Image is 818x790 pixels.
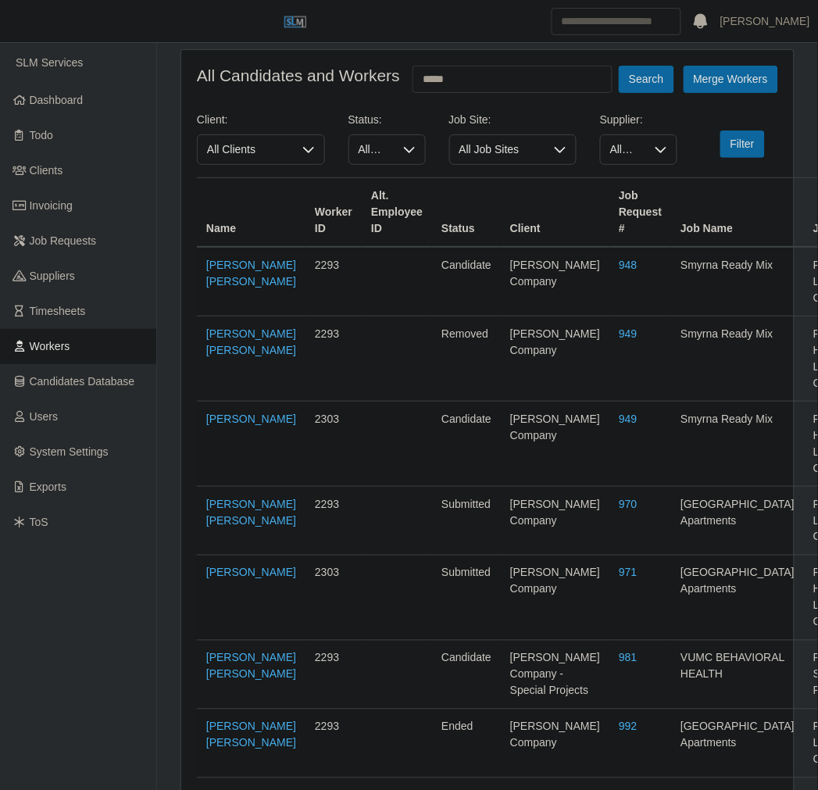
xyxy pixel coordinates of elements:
[501,641,609,710] td: [PERSON_NAME] Company - Special Projects
[198,135,293,164] span: All Clients
[720,130,765,158] button: Filter
[601,135,645,164] span: All Suppliers
[432,247,501,316] td: candidate
[305,641,362,710] td: 2293
[206,567,296,579] a: [PERSON_NAME]
[206,498,296,527] a: [PERSON_NAME] [PERSON_NAME]
[501,178,609,248] th: Client
[30,129,53,141] span: Todo
[305,402,362,487] td: 2303
[30,270,75,282] span: Suppliers
[432,710,501,778] td: ended
[684,66,778,93] button: Merge Workers
[206,259,296,288] a: [PERSON_NAME] [PERSON_NAME]
[671,556,804,641] td: [GEOGRAPHIC_DATA] Apartments
[284,10,307,34] img: SLM Logo
[619,498,637,510] a: 970
[671,641,804,710] td: VUMC BEHAVIORAL HEALTH
[432,316,501,402] td: removed
[501,556,609,641] td: [PERSON_NAME] Company
[671,710,804,778] td: [GEOGRAPHIC_DATA] Apartments
[348,112,383,128] label: Status:
[305,710,362,778] td: 2293
[305,316,362,402] td: 2293
[600,112,643,128] label: Supplier:
[432,641,501,710] td: candidate
[30,445,109,458] span: System Settings
[30,234,97,247] span: Job Requests
[501,247,609,316] td: [PERSON_NAME] Company
[501,487,609,556] td: [PERSON_NAME] Company
[30,199,73,212] span: Invoicing
[305,487,362,556] td: 2293
[30,375,135,388] span: Candidates Database
[449,112,491,128] label: Job Site:
[671,487,804,556] td: [GEOGRAPHIC_DATA] Apartments
[305,178,362,248] th: Worker ID
[619,413,637,425] a: 949
[671,247,804,316] td: Smyrna Ready Mix
[30,516,48,528] span: ToS
[671,316,804,402] td: Smyrna Ready Mix
[619,567,637,579] a: 971
[30,305,86,317] span: Timesheets
[432,556,501,641] td: submitted
[30,340,70,352] span: Workers
[432,402,501,487] td: candidate
[30,481,66,493] span: Exports
[432,178,501,248] th: Status
[30,94,84,106] span: Dashboard
[609,178,671,248] th: Job Request #
[349,135,394,164] span: All Statuses
[206,720,296,749] a: [PERSON_NAME] [PERSON_NAME]
[197,112,228,128] label: Client:
[305,247,362,316] td: 2293
[305,556,362,641] td: 2303
[619,327,637,340] a: 949
[552,8,681,35] input: Search
[671,402,804,487] td: Smyrna Ready Mix
[619,66,673,93] button: Search
[671,178,804,248] th: Job Name
[619,720,637,733] a: 992
[501,710,609,778] td: [PERSON_NAME] Company
[197,178,305,248] th: Name
[501,402,609,487] td: [PERSON_NAME] Company
[501,316,609,402] td: [PERSON_NAME] Company
[30,410,59,423] span: Users
[362,178,432,248] th: Alt. Employee ID
[206,652,296,681] a: [PERSON_NAME] [PERSON_NAME]
[16,56,83,69] span: SLM Services
[432,487,501,556] td: submitted
[720,13,810,30] a: [PERSON_NAME]
[30,164,63,177] span: Clients
[206,413,296,425] a: [PERSON_NAME]
[206,327,296,356] a: [PERSON_NAME] [PERSON_NAME]
[619,259,637,271] a: 948
[197,66,400,85] h4: All Candidates and Workers
[450,135,545,164] span: All Job Sites
[619,652,637,664] a: 981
